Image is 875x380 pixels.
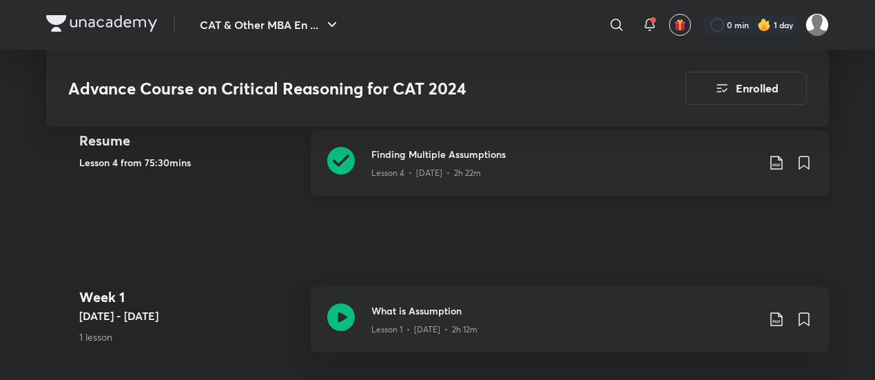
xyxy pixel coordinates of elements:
[371,323,477,336] p: Lesson 1 • [DATE] • 2h 12m
[311,130,829,212] a: Finding Multiple AssumptionsLesson 4 • [DATE] • 2h 22m
[79,155,300,170] h5: Lesson 4 from 75:30mins
[371,303,757,318] h3: What is Assumption
[79,287,300,308] h4: Week 1
[805,13,829,37] img: Avinash Tibrewal
[79,330,300,344] p: 1 lesson
[674,19,686,31] img: avatar
[669,14,691,36] button: avatar
[79,130,300,151] h4: Resume
[79,308,300,324] h5: [DATE] - [DATE]
[68,79,608,99] h3: Advance Course on Critical Reasoning for CAT 2024
[757,18,771,32] img: streak
[46,15,157,35] a: Company Logo
[46,15,157,32] img: Company Logo
[371,167,481,179] p: Lesson 4 • [DATE] • 2h 22m
[311,287,829,369] a: What is AssumptionLesson 1 • [DATE] • 2h 12m
[686,72,807,105] button: Enrolled
[192,11,349,39] button: CAT & Other MBA En ...
[371,147,757,161] h3: Finding Multiple Assumptions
